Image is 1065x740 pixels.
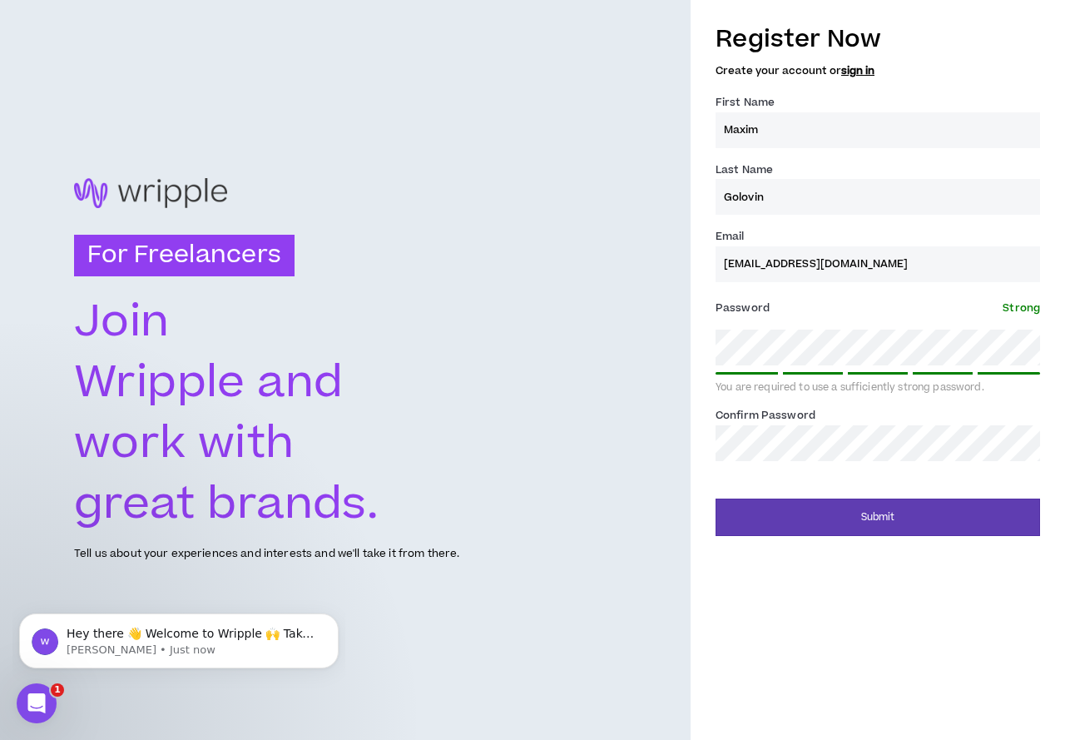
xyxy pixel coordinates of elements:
[716,223,745,250] label: Email
[716,246,1040,282] input: Enter Email
[716,65,1040,77] h5: Create your account or
[1003,300,1040,315] span: Strong
[74,235,295,276] h3: For Freelancers
[716,89,775,116] label: First Name
[716,300,770,315] span: Password
[74,412,295,475] text: work with
[74,351,344,415] text: Wripple and
[74,473,379,536] text: great brands.
[841,63,874,78] a: sign in
[716,381,1040,395] div: You are required to use a sufficiently strong password.
[12,579,345,695] iframe: Intercom notifications message
[74,291,170,354] text: Join
[716,156,773,183] label: Last Name
[716,112,1040,148] input: First name
[17,683,57,723] iframe: Intercom live chat
[716,499,1040,536] button: Submit
[716,22,1040,57] h3: Register Now
[716,402,815,429] label: Confirm Password
[716,179,1040,215] input: Last name
[74,546,459,562] p: Tell us about your experiences and interests and we'll take it from there.
[51,683,64,697] span: 1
